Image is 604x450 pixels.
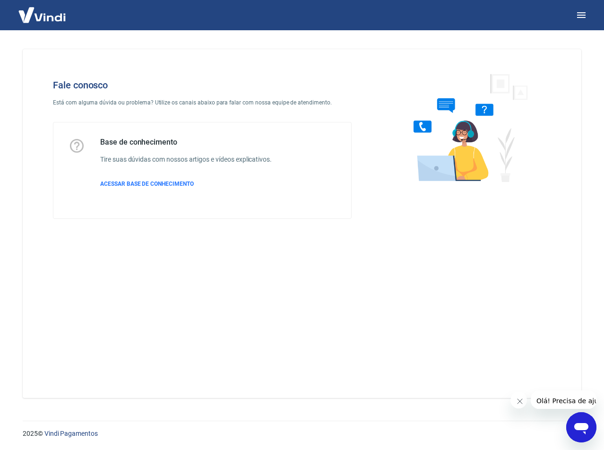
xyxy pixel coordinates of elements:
[395,64,538,190] img: Fale conosco
[100,138,272,147] h5: Base de conhecimento
[100,180,272,188] a: ACESSAR BASE DE CONHECIMENTO
[100,181,194,187] span: ACESSAR BASE DE CONHECIMENTO
[6,7,79,14] span: Olá! Precisa de ajuda?
[510,392,527,408] iframe: Fechar mensagem
[531,390,596,409] iframe: Mensagem da empresa
[44,430,98,437] a: Vindi Pagamentos
[53,79,352,91] h4: Fale conosco
[100,155,272,164] h6: Tire suas dúvidas com nossos artigos e vídeos explicativos.
[53,98,352,107] p: Está com alguma dúvida ou problema? Utilize os canais abaixo para falar com nossa equipe de atend...
[11,0,73,29] img: Vindi
[566,412,596,442] iframe: Botão para abrir a janela de mensagens
[23,429,581,439] p: 2025 ©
